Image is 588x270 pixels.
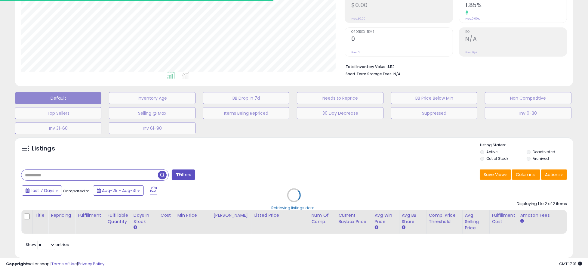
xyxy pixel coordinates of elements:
div: seller snap | | [6,261,104,267]
small: Prev: 0.00% [466,17,480,20]
small: Prev: N/A [466,51,477,54]
button: Items Being Repriced [203,107,289,119]
button: Needs to Reprice [297,92,383,104]
button: Default [15,92,101,104]
button: Inv 61-90 [109,122,195,134]
div: Retrieving listings data.. [272,206,317,211]
h2: N/A [466,36,567,44]
small: Prev: 0 [351,51,360,54]
span: Ordered Items [351,30,452,34]
button: Suppressed [391,107,477,119]
button: 30 Day Decrease [297,107,383,119]
li: $112 [346,63,562,70]
h2: 0 [351,36,452,44]
span: ROI [466,30,567,34]
button: Inv 31-60 [15,122,101,134]
b: Short Term Storage Fees: [346,71,393,76]
button: BB Price Below Min [391,92,477,104]
h2: 1.85% [466,2,567,10]
button: Inv 0-30 [485,107,571,119]
b: Total Inventory Value: [346,64,386,69]
strong: Copyright [6,261,28,267]
button: Top Sellers [15,107,101,119]
span: N/A [393,71,401,77]
small: Prev: $0.00 [351,17,365,20]
h2: $0.00 [351,2,452,10]
button: Non Competitive [485,92,571,104]
button: BB Drop in 7d [203,92,289,104]
button: Inventory Age [109,92,195,104]
button: Selling @ Max [109,107,195,119]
